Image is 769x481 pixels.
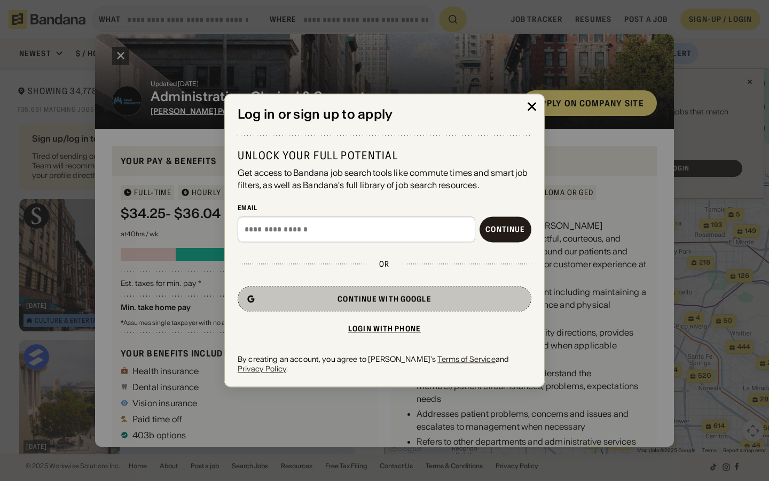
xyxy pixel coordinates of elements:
div: Get access to Bandana job search tools like commute times and smart job filters, as well as Banda... [238,167,531,191]
div: Email [238,204,531,212]
div: Login with phone [348,325,421,332]
a: Privacy Policy [238,364,286,374]
a: Terms of Service [437,354,495,364]
div: Unlock your full potential [238,149,531,163]
div: By creating an account, you agree to [PERSON_NAME]'s and . [238,354,531,374]
div: or [379,259,389,269]
div: Log in or sign up to apply [238,107,531,122]
div: Continue [485,226,525,233]
div: Continue with Google [338,295,431,302]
